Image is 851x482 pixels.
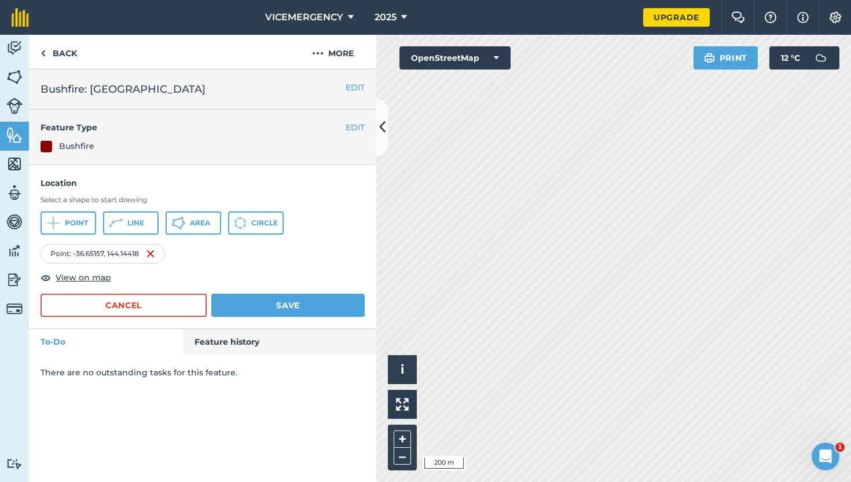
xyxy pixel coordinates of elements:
button: + [394,430,411,448]
img: Four arrows, one pointing top left, one top right, one bottom right and the last bottom left [396,398,409,411]
button: More [289,35,376,69]
img: svg+xml;base64,PD94bWwgdmVyc2lvbj0iMS4wIiBlbmNvZGluZz0idXRmLTgiPz4KPCEtLSBHZW5lcmF0b3I6IEFkb2JlIE... [809,46,832,70]
span: 1 [835,443,845,452]
h4: Feature Type [41,121,346,134]
img: svg+xml;base64,PD94bWwgdmVyc2lvbj0iMS4wIiBlbmNvZGluZz0idXRmLTgiPz4KPCEtLSBHZW5lcmF0b3I6IEFkb2JlIE... [6,271,23,289]
h3: Select a shape to start drawing [41,195,365,205]
button: 12 °C [769,46,839,70]
img: svg+xml;base64,PD94bWwgdmVyc2lvbj0iMS4wIiBlbmNvZGluZz0idXRmLTgiPz4KPCEtLSBHZW5lcmF0b3I6IEFkb2JlIE... [6,98,23,114]
button: – [394,448,411,465]
span: Circle [251,218,278,228]
img: svg+xml;base64,PD94bWwgdmVyc2lvbj0iMS4wIiBlbmNvZGluZz0idXRmLTgiPz4KPCEtLSBHZW5lcmF0b3I6IEFkb2JlIE... [6,213,23,231]
img: A cog icon [828,12,842,23]
img: svg+xml;base64,PHN2ZyB4bWxucz0iaHR0cDovL3d3dy53My5vcmcvMjAwMC9zdmciIHdpZHRoPSIxOSIgaGVpZ2h0PSIyNC... [704,51,715,65]
img: svg+xml;base64,PHN2ZyB4bWxucz0iaHR0cDovL3d3dy53My5vcmcvMjAwMC9zdmciIHdpZHRoPSI1NiIgaGVpZ2h0PSI2MC... [6,155,23,173]
img: svg+xml;base64,PHN2ZyB4bWxucz0iaHR0cDovL3d3dy53My5vcmcvMjAwMC9zdmciIHdpZHRoPSIxNyIgaGVpZ2h0PSIxNy... [797,10,809,24]
button: Cancel [41,294,207,317]
img: Two speech bubbles overlapping with the left bubble in the forefront [731,12,745,23]
button: Save [211,294,365,317]
img: fieldmargin Logo [12,8,29,27]
img: svg+xml;base64,PHN2ZyB4bWxucz0iaHR0cDovL3d3dy53My5vcmcvMjAwMC9zdmciIHdpZHRoPSI1NiIgaGVpZ2h0PSI2MC... [6,126,23,144]
img: svg+xml;base64,PHN2ZyB4bWxucz0iaHR0cDovL3d3dy53My5vcmcvMjAwMC9zdmciIHdpZHRoPSIyMCIgaGVpZ2h0PSIyNC... [312,46,324,60]
span: 2025 [375,10,397,24]
img: svg+xml;base64,PD94bWwgdmVyc2lvbj0iMS4wIiBlbmNvZGluZz0idXRmLTgiPz4KPCEtLSBHZW5lcmF0b3I6IEFkb2JlIE... [6,301,23,317]
span: Area [190,218,210,228]
button: EDIT [346,81,365,94]
span: Line [127,218,144,228]
span: View on map [56,271,111,284]
button: EDIT [346,121,365,134]
div: Bushfire [59,140,94,152]
img: svg+xml;base64,PHN2ZyB4bWxucz0iaHR0cDovL3d3dy53My5vcmcvMjAwMC9zdmciIHdpZHRoPSI1NiIgaGVpZ2h0PSI2MC... [6,68,23,86]
img: svg+xml;base64,PD94bWwgdmVyc2lvbj0iMS4wIiBlbmNvZGluZz0idXRmLTgiPz4KPCEtLSBHZW5lcmF0b3I6IEFkb2JlIE... [6,458,23,469]
button: Point [41,211,96,235]
a: To-Do [29,329,183,355]
img: A question mark icon [764,12,777,23]
img: svg+xml;base64,PHN2ZyB4bWxucz0iaHR0cDovL3d3dy53My5vcmcvMjAwMC9zdmciIHdpZHRoPSIxOCIgaGVpZ2h0PSIyNC... [41,271,51,284]
span: VICEMERGENCY [265,10,343,24]
div: Point : -36.65157 , 144.14418 [41,244,165,264]
span: Point [65,218,88,228]
img: svg+xml;base64,PHN2ZyB4bWxucz0iaHR0cDovL3d3dy53My5vcmcvMjAwMC9zdmciIHdpZHRoPSIxNiIgaGVpZ2h0PSIyNC... [146,247,155,261]
img: svg+xml;base64,PD94bWwgdmVyc2lvbj0iMS4wIiBlbmNvZGluZz0idXRmLTgiPz4KPCEtLSBHZW5lcmF0b3I6IEFkb2JlIE... [6,184,23,202]
a: Back [29,35,89,69]
img: svg+xml;base64,PD94bWwgdmVyc2lvbj0iMS4wIiBlbmNvZGluZz0idXRmLTgiPz4KPCEtLSBHZW5lcmF0b3I6IEFkb2JlIE... [6,242,23,260]
button: Line [103,211,159,235]
img: svg+xml;base64,PD94bWwgdmVyc2lvbj0iMS4wIiBlbmNvZGluZz0idXRmLTgiPz4KPCEtLSBHZW5lcmF0b3I6IEFkb2JlIE... [6,39,23,57]
button: View on map [41,271,111,284]
button: Circle [228,211,284,235]
span: i [401,362,404,377]
button: Print [694,46,758,70]
button: Area [166,211,221,235]
img: svg+xml;base64,PHN2ZyB4bWxucz0iaHR0cDovL3d3dy53My5vcmcvMjAwMC9zdmciIHdpZHRoPSI5IiBoZWlnaHQ9IjI0Ii... [41,46,46,60]
h2: Bushfire: [GEOGRAPHIC_DATA] [41,81,365,97]
a: Upgrade [643,8,710,27]
button: i [388,355,417,384]
h4: Location [41,177,365,189]
iframe: Intercom live chat [812,443,839,470]
span: 12 ° C [781,46,800,70]
button: OpenStreetMap [399,46,511,70]
p: There are no outstanding tasks for this feature. [41,366,365,379]
a: Feature history [183,329,377,355]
